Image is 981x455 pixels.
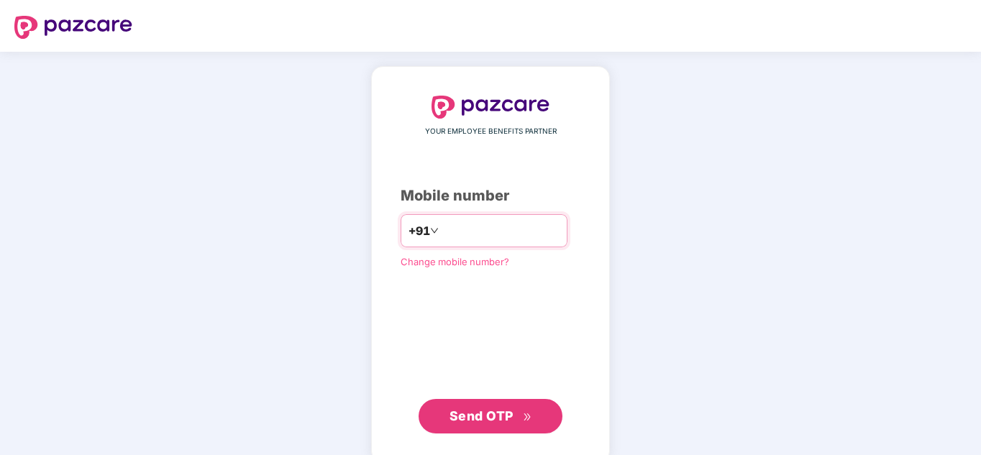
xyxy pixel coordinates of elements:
button: Send OTPdouble-right [419,399,562,433]
a: Change mobile number? [401,256,509,267]
img: logo [14,16,132,39]
span: down [430,226,439,235]
div: Mobile number [401,185,580,207]
span: +91 [409,222,430,240]
span: YOUR EMPLOYEE BENEFITS PARTNER [425,126,557,137]
span: Send OTP [450,408,514,423]
img: logo [432,96,549,119]
span: double-right [523,413,532,422]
